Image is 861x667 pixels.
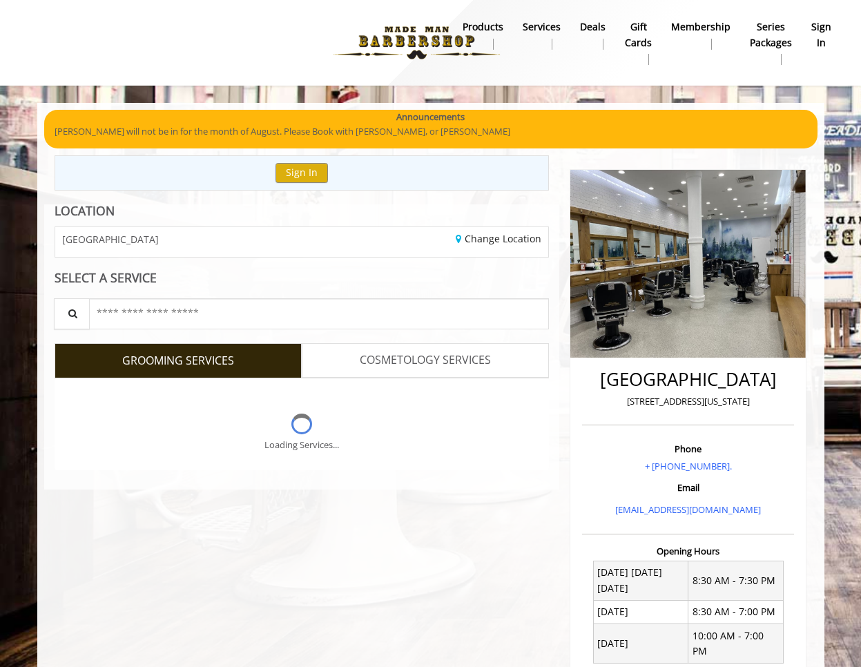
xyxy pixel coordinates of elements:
b: Series packages [750,19,792,50]
a: Change Location [456,232,541,245]
td: [DATE] [DATE] [DATE] [593,561,688,600]
span: [GEOGRAPHIC_DATA] [62,234,159,244]
p: [STREET_ADDRESS][US_STATE] [586,394,791,409]
b: Announcements [396,110,465,124]
img: Made Man Barbershop logo [322,5,512,81]
b: Membership [671,19,731,35]
a: Productsproducts [453,17,513,53]
h2: [GEOGRAPHIC_DATA] [586,369,791,389]
a: sign insign in [802,17,841,53]
td: [DATE] [593,600,688,623]
a: [EMAIL_ADDRESS][DOMAIN_NAME] [615,503,761,516]
b: LOCATION [55,202,115,219]
a: + [PHONE_NUMBER]. [645,460,732,472]
td: 8:30 AM - 7:30 PM [688,561,784,600]
a: ServicesServices [513,17,570,53]
a: Gift cardsgift cards [615,17,661,68]
h3: Email [586,483,791,492]
h3: Opening Hours [582,546,794,556]
b: products [463,19,503,35]
h3: Phone [586,444,791,454]
b: Services [523,19,561,35]
button: Sign In [275,163,328,183]
span: GROOMING SERVICES [122,352,234,370]
td: [DATE] [593,624,688,664]
div: Grooming services [55,378,550,470]
p: [PERSON_NAME] will not be in for the month of August. Please Book with [PERSON_NAME], or [PERSON_... [55,124,807,139]
a: DealsDeals [570,17,615,53]
a: MembershipMembership [661,17,740,53]
button: Service Search [54,298,90,329]
span: COSMETOLOGY SERVICES [360,351,491,369]
b: gift cards [625,19,652,50]
td: 10:00 AM - 7:00 PM [688,624,784,664]
b: Deals [580,19,606,35]
b: sign in [811,19,831,50]
div: SELECT A SERVICE [55,271,550,284]
td: 8:30 AM - 7:00 PM [688,600,784,623]
a: Series packagesSeries packages [740,17,802,68]
div: Loading Services... [264,438,339,452]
